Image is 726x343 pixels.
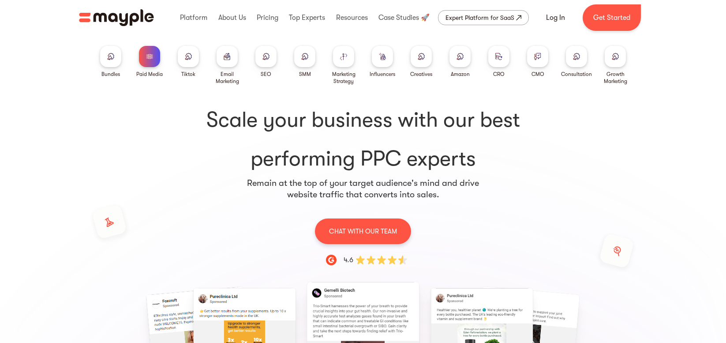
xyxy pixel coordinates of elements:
[370,71,395,78] div: Influencers
[181,71,195,78] div: Tiktok
[410,46,432,78] a: Creatives
[136,71,163,78] div: Paid Media
[334,4,370,32] div: Resources
[583,4,641,31] a: Get Started
[315,218,411,244] a: CHAT WITH OUR TEAM
[247,177,479,200] p: Remain at the top of your target audience's mind and drive website traffic that converts into sales.
[100,46,121,78] a: Bundles
[101,71,120,78] div: Bundles
[178,46,199,78] a: Tiktok
[527,46,548,78] a: CMO
[561,46,592,78] a: Consultation
[438,10,529,25] a: Expert Platform for SaaS
[287,4,327,32] div: Top Experts
[445,12,514,23] div: Expert Platform for SaaS
[136,46,163,78] a: Paid Media
[299,71,311,78] div: SMM
[254,4,281,32] div: Pricing
[535,7,576,28] a: Log In
[216,4,248,32] div: About Us
[79,9,154,26] a: home
[410,71,432,78] div: Creatives
[599,46,631,85] a: Growth Marketing
[451,71,470,78] div: Amazon
[449,46,471,78] a: Amazon
[211,46,243,85] a: Email Marketing
[531,71,544,78] div: CMO
[95,106,631,173] h1: performing PPC experts
[79,9,154,26] img: Mayple logo
[328,71,359,85] div: Marketing Strategy
[261,71,271,78] div: SEO
[95,106,631,134] span: Scale your business with our best
[329,226,397,237] p: CHAT WITH OUR TEAM
[211,71,243,85] div: Email Marketing
[255,46,277,78] a: SEO
[328,46,359,85] a: Marketing Strategy
[178,4,210,32] div: Platform
[488,46,509,78] a: CRO
[370,46,395,78] a: Influencers
[561,71,592,78] div: Consultation
[344,255,353,265] div: 4.6
[493,71,505,78] div: CRO
[599,71,631,85] div: Growth Marketing
[294,46,315,78] a: SMM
